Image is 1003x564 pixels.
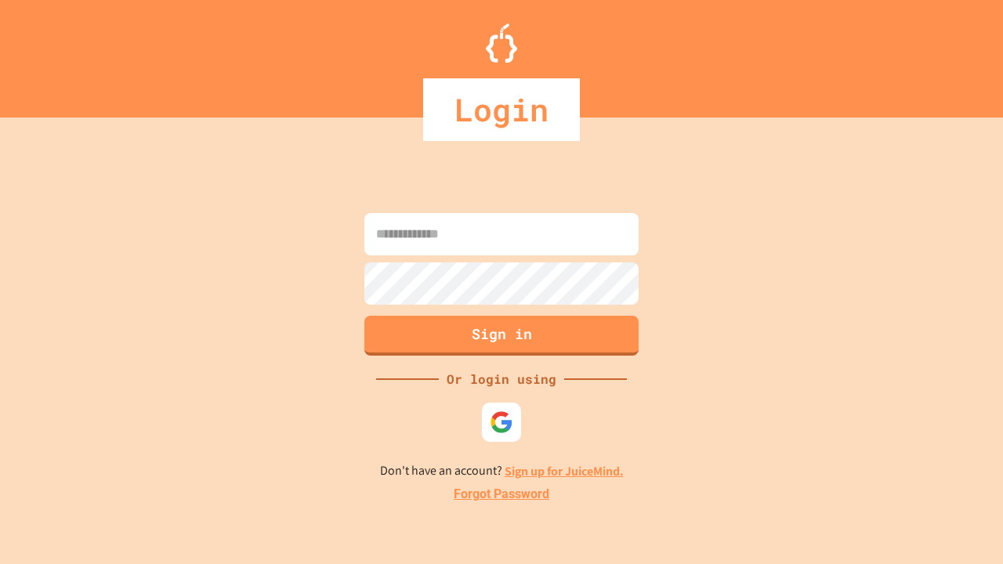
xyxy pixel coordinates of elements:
[505,463,624,479] a: Sign up for JuiceMind.
[423,78,580,141] div: Login
[937,501,987,548] iframe: chat widget
[439,370,564,389] div: Or login using
[454,485,549,504] a: Forgot Password
[490,410,513,434] img: google-icon.svg
[364,316,639,356] button: Sign in
[873,433,987,500] iframe: chat widget
[380,461,624,481] p: Don't have an account?
[486,23,517,63] img: Logo.svg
